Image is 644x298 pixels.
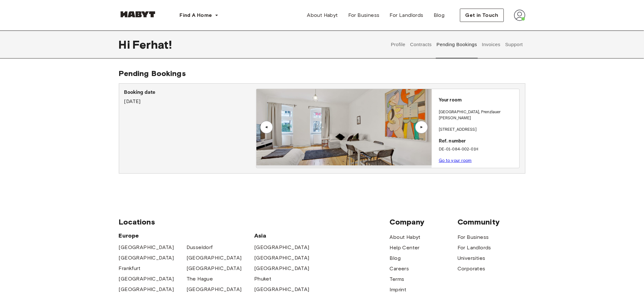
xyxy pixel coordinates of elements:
[458,217,525,227] span: Community
[439,109,517,121] p: [GEOGRAPHIC_DATA] , Prenzlauer [PERSON_NAME]
[390,254,401,262] a: Blog
[186,254,242,262] a: [GEOGRAPHIC_DATA]
[254,254,309,262] a: [GEOGRAPHIC_DATA]
[390,31,406,59] button: Profile
[458,244,491,252] a: For Landlords
[458,233,489,241] a: For Business
[439,97,517,104] p: Your room
[439,127,517,133] p: [STREET_ADDRESS]
[119,254,174,262] a: [GEOGRAPHIC_DATA]
[429,9,450,22] a: Blog
[254,286,309,293] a: [GEOGRAPHIC_DATA]
[180,11,212,19] span: Find A Home
[119,217,390,227] span: Locations
[119,69,186,78] span: Pending Bookings
[481,31,501,59] button: Invoices
[119,275,174,283] a: [GEOGRAPHIC_DATA]
[186,275,213,283] a: The Hague
[390,265,409,273] a: Careers
[390,275,404,283] a: Terms
[175,9,224,22] button: Find A Home
[186,244,213,251] a: Dusseldorf
[458,254,485,262] a: Universities
[418,125,425,129] div: ▲
[124,89,256,105] div: [DATE]
[390,217,458,227] span: Company
[186,286,242,293] a: [GEOGRAPHIC_DATA]
[410,31,433,59] button: Contracts
[256,89,432,165] img: Image of the room
[348,11,380,19] span: For Business
[254,265,309,272] a: [GEOGRAPHIC_DATA]
[307,11,338,19] span: About Habyt
[302,9,343,22] a: About Habyt
[390,286,407,294] a: Imprint
[465,11,498,19] span: Get in Touch
[263,125,270,129] div: ▲
[439,158,472,163] a: Go to your room
[436,31,478,59] button: Pending Bookings
[439,138,517,145] p: Ref. number
[254,275,271,283] a: Phuket
[458,265,485,273] a: Corporates
[186,265,242,272] a: [GEOGRAPHIC_DATA]
[119,38,132,51] span: Hi
[254,232,322,239] span: Asia
[119,11,157,17] img: Habyt
[460,9,504,22] button: Get in Touch
[343,9,385,22] a: For Business
[385,9,429,22] a: For Landlords
[389,31,525,59] div: user profile tabs
[434,11,445,19] span: Blog
[119,265,141,272] a: Frankfurt
[390,244,420,252] a: Help Center
[254,244,309,251] a: [GEOGRAPHIC_DATA]
[514,10,525,21] img: avatar
[124,89,256,96] p: Booking date
[439,146,517,153] p: DE-01-084-002-01H
[390,233,421,241] a: About Habyt
[119,232,254,239] span: Europe
[390,11,424,19] span: For Landlords
[132,38,172,51] span: Ferhat !
[119,244,174,251] a: [GEOGRAPHIC_DATA]
[119,286,174,293] a: [GEOGRAPHIC_DATA]
[505,31,524,59] button: Support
